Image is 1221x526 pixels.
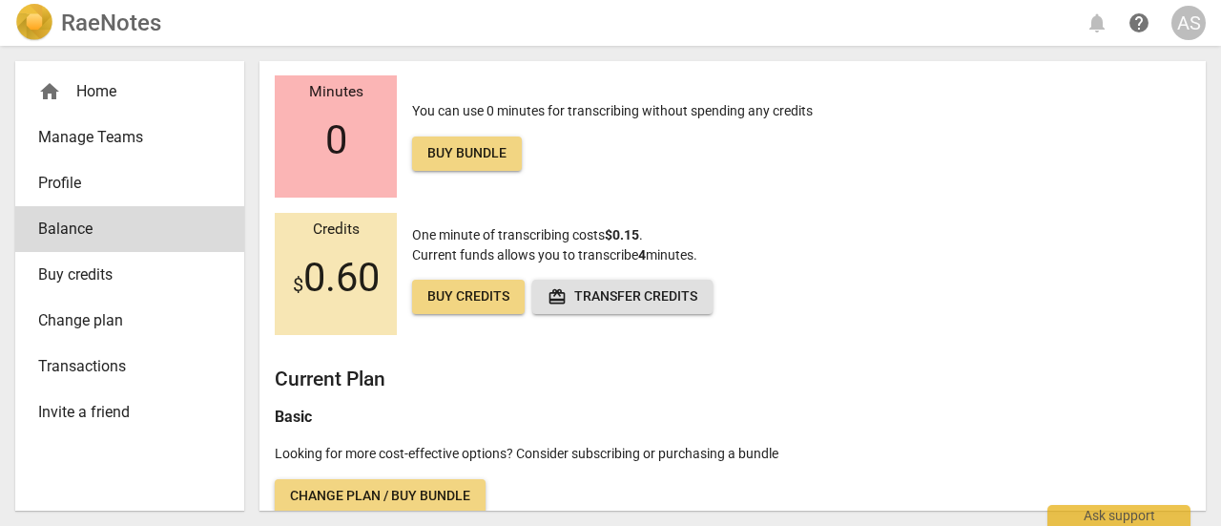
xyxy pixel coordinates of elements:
[548,287,567,306] span: redeem
[15,298,244,344] a: Change plan
[325,117,347,163] span: 0
[290,487,470,506] span: Change plan / Buy bundle
[427,144,507,163] span: Buy bundle
[15,115,244,160] a: Manage Teams
[412,101,813,171] p: You can use 0 minutes for transcribing without spending any credits
[427,287,509,306] span: Buy credits
[548,287,697,306] span: Transfer credits
[38,126,206,149] span: Manage Teams
[275,84,397,101] div: Minutes
[1122,6,1156,40] a: Help
[412,227,643,242] span: One minute of transcribing costs .
[15,160,244,206] a: Profile
[15,389,244,435] a: Invite a friend
[15,69,244,115] div: Home
[532,280,713,314] button: Transfer credits
[38,355,206,378] span: Transactions
[15,344,244,389] a: Transactions
[38,309,206,332] span: Change plan
[38,218,206,241] span: Balance
[293,255,380,301] span: 0.60
[38,80,206,103] div: Home
[275,221,397,239] div: Credits
[15,206,244,252] a: Balance
[605,227,639,242] b: $0.15
[1128,11,1150,34] span: help
[275,444,1190,464] p: Looking for more cost-effective options? Consider subscribing or purchasing a bundle
[15,252,244,298] a: Buy credits
[15,4,53,42] img: Logo
[61,10,161,36] h2: RaeNotes
[38,263,206,286] span: Buy credits
[38,401,206,424] span: Invite a friend
[38,80,61,103] span: home
[1171,6,1206,40] button: AS
[412,137,522,171] a: Buy bundle
[638,247,646,263] b: 4
[15,4,161,42] a: LogoRaeNotes
[38,172,206,195] span: Profile
[1047,505,1190,526] div: Ask support
[275,479,486,514] a: Change plan / Buy bundle
[412,280,525,314] a: Buy credits
[275,368,1190,391] h2: Current Plan
[412,247,697,263] span: Current funds allows you to transcribe minutes.
[293,273,303,296] span: $
[275,408,312,426] b: Basic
